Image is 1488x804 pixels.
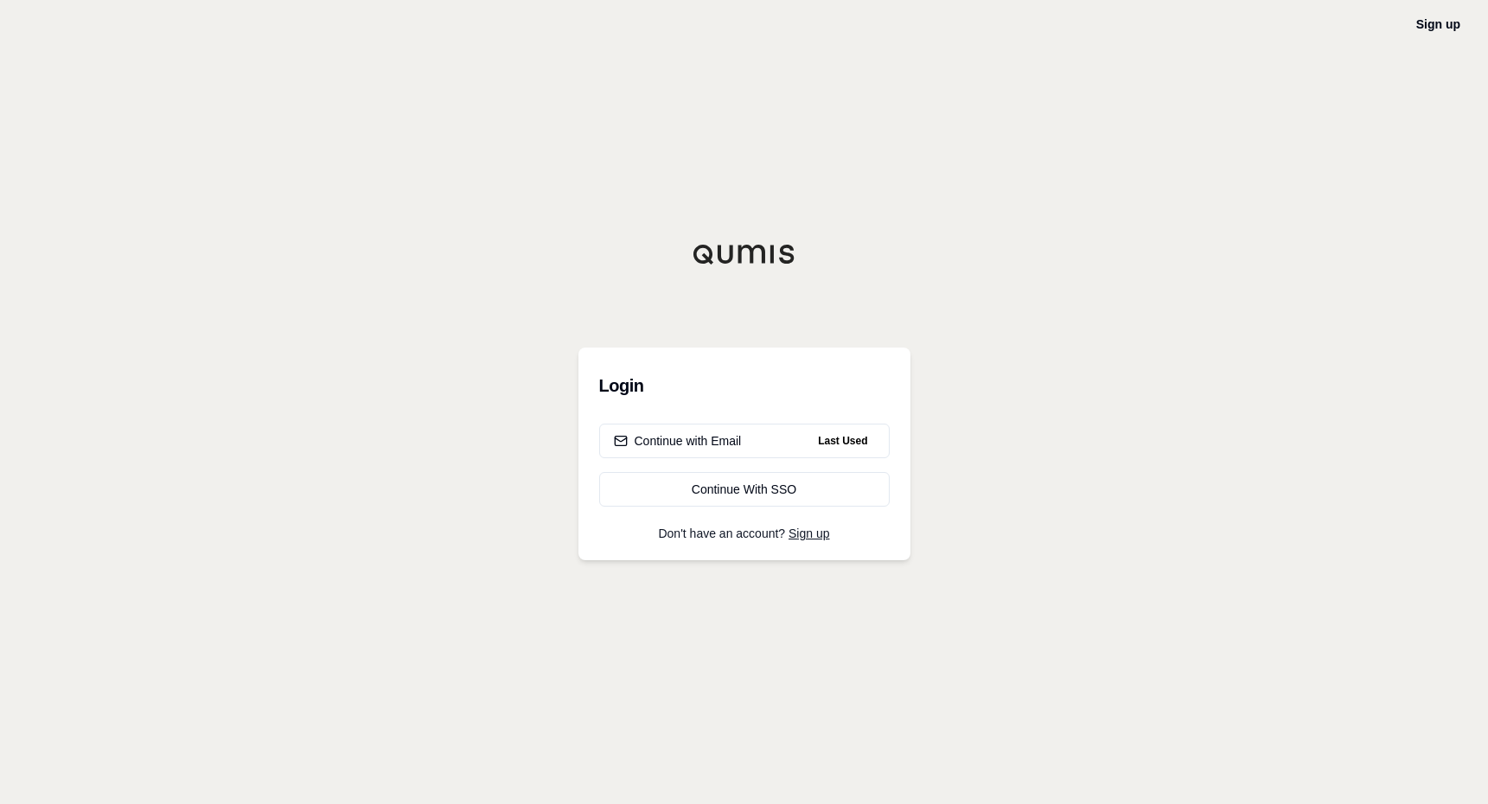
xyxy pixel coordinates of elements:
div: Continue With SSO [614,481,875,498]
a: Continue With SSO [599,472,890,507]
a: Sign up [789,526,829,540]
p: Don't have an account? [599,527,890,539]
img: Qumis [693,244,796,265]
div: Continue with Email [614,432,742,450]
button: Continue with EmailLast Used [599,424,890,458]
h3: Login [599,368,890,403]
span: Last Used [811,431,874,451]
a: Sign up [1416,17,1460,31]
